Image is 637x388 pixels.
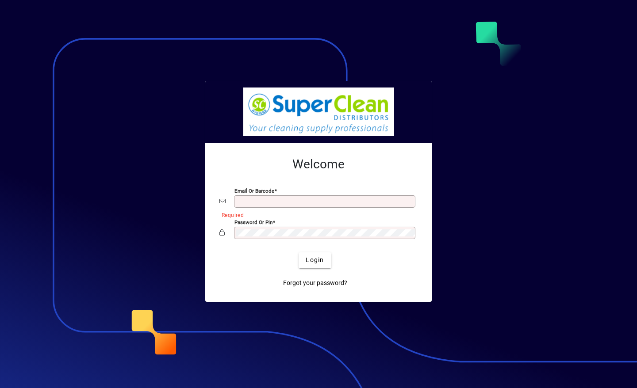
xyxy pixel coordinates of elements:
mat-label: Password or Pin [234,219,272,225]
button: Login [299,252,331,268]
h2: Welcome [219,157,418,172]
span: Forgot your password? [283,278,347,288]
a: Forgot your password? [280,275,351,291]
mat-error: Required [222,210,411,219]
span: Login [306,255,324,265]
mat-label: Email or Barcode [234,187,274,194]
